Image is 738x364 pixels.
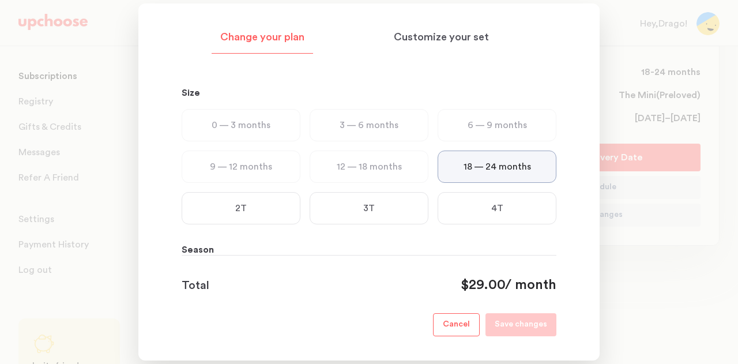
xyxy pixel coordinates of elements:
[461,278,505,292] span: $29.00
[235,201,247,215] p: 2T
[340,118,398,132] p: 3 — 6 months
[461,276,556,295] div: / month
[212,118,270,132] p: 0 — 3 months
[464,160,531,174] p: 18 — 24 months
[485,313,556,336] button: Save changes
[468,118,527,132] p: 6 — 9 months
[210,160,272,174] p: 9 — 12 months
[433,313,480,336] button: Cancel
[182,243,556,257] p: Season
[491,201,503,215] p: 4T
[337,160,402,174] p: 12 — 18 months
[363,201,375,215] p: 3T
[220,31,304,44] p: Change your plan
[495,318,547,332] p: Save changes
[182,86,556,100] p: Size
[182,276,209,295] p: Total
[394,31,489,44] p: Customize your set
[443,318,470,332] p: Cancel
